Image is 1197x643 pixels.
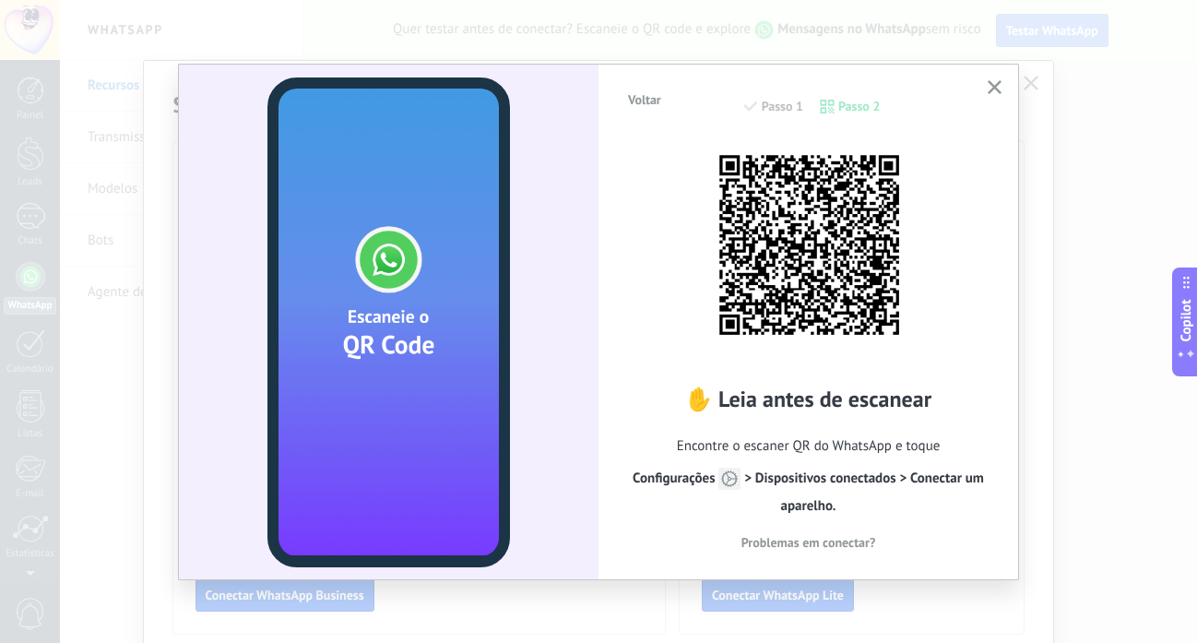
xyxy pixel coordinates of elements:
span: Configurações [633,470,741,487]
button: Voltar [620,86,670,113]
span: Voltar [628,93,661,106]
span: > Dispositivos conectados > Conectar um aparelho. [633,470,984,515]
span: Problemas em conectar? [741,536,876,549]
h2: ✋ Leia antes de escanear [626,385,990,413]
img: 7arl+kxg2cPAAAAAElFTkSuQmCC [707,143,910,346]
button: Problemas em conectar? [626,529,990,556]
span: Encontre o escaner QR do WhatsApp e toque [626,433,990,520]
span: Copilot [1177,299,1195,341]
